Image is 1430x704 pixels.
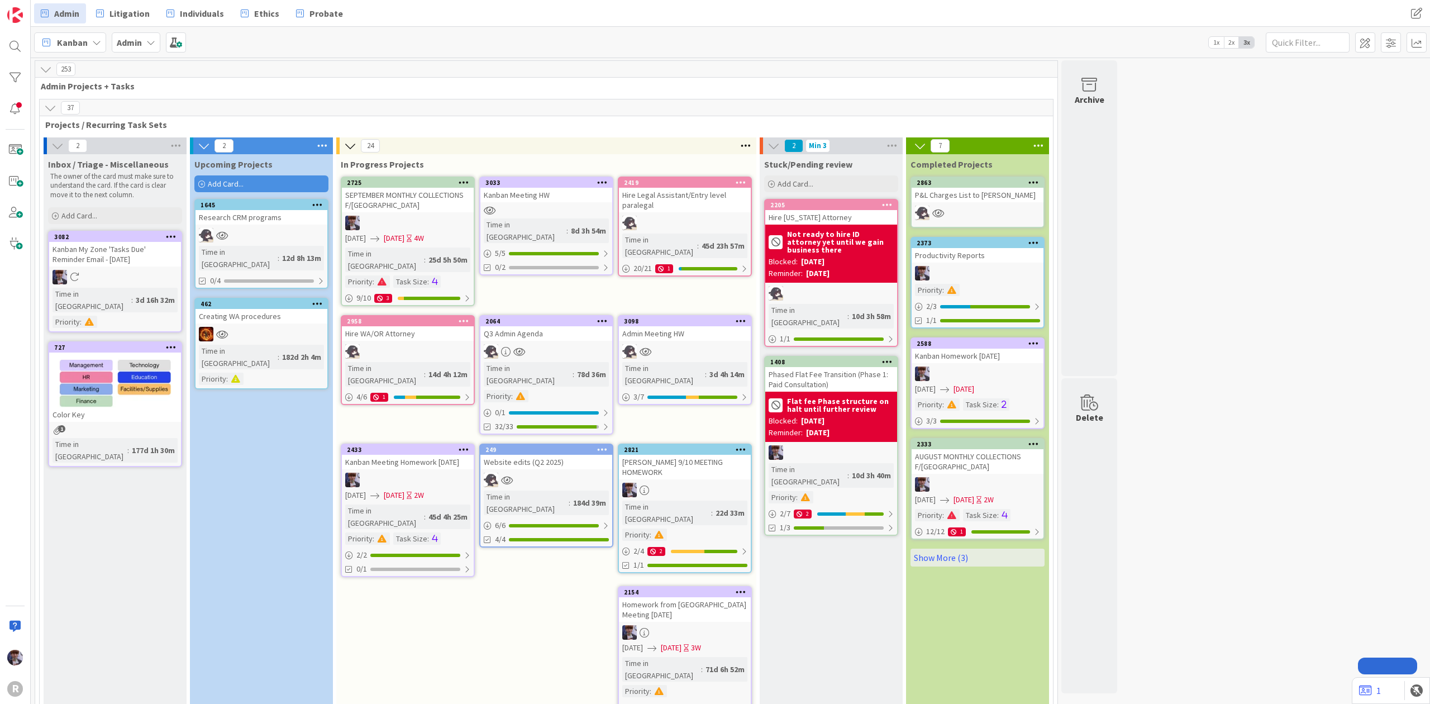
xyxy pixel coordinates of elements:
[342,390,474,404] div: 4/61
[619,261,751,275] div: 20/211
[384,232,404,244] span: [DATE]
[624,588,751,596] div: 2154
[915,206,929,220] img: KN
[769,427,803,439] div: Reminder:
[769,268,803,279] div: Reminder:
[414,232,424,244] div: 4W
[926,301,937,312] span: 2 / 3
[495,520,506,531] span: 6 / 6
[915,477,929,492] img: ML
[650,529,651,541] span: :
[963,398,997,411] div: Task Size
[342,473,474,487] div: ML
[495,534,506,545] span: 4/4
[199,228,213,242] img: KN
[915,284,942,296] div: Priority
[342,178,474,188] div: 2725
[347,179,474,187] div: 2725
[53,316,80,328] div: Priority
[345,505,424,529] div: Time in [GEOGRAPHIC_DATA]
[1239,37,1254,48] span: 3x
[912,477,1043,492] div: ML
[647,547,665,556] div: 2
[954,383,974,395] span: [DATE]
[765,367,897,392] div: Phased Flat Fee Transition (Phase 1: Paid Consultation)
[624,179,751,187] div: 2419
[54,344,181,351] div: 727
[89,3,156,23] a: Litigation
[341,159,424,170] span: In Progress Projects
[345,532,373,545] div: Priority
[511,390,513,402] span: :
[622,344,637,359] img: KN
[196,299,327,324] div: 462Creating WA procedures
[196,210,327,225] div: Research CRM programs
[619,587,751,622] div: 2154Homework from [GEOGRAPHIC_DATA] Meeting [DATE]
[769,256,798,268] div: Blocked:
[769,491,796,503] div: Priority
[778,179,813,189] span: Add Card...
[254,7,279,20] span: Ethics
[655,264,673,273] div: 1
[915,266,929,280] img: ML
[485,446,612,454] div: 249
[703,663,747,676] div: 71d 6h 52m
[414,489,424,501] div: 2W
[53,438,127,463] div: Time in [GEOGRAPHIC_DATA]
[345,248,424,272] div: Time in [GEOGRAPHIC_DATA]
[480,519,612,532] div: 6/6
[495,421,513,432] span: 32/33
[765,507,897,521] div: 2/72
[796,491,798,503] span: :
[196,200,327,210] div: 1645
[633,559,644,571] span: 1/1
[426,511,470,523] div: 45d 4h 25m
[912,339,1043,349] div: 2588
[129,444,178,456] div: 177d 1h 30m
[480,188,612,202] div: Kanban Meeting HW
[619,445,751,479] div: 2821[PERSON_NAME] 9/10 MEETING HOMEWORK
[54,7,79,20] span: Admin
[619,216,751,230] div: KN
[53,270,67,284] img: ML
[622,362,705,387] div: Time in [GEOGRAPHIC_DATA]
[424,511,426,523] span: :
[624,317,751,325] div: 3098
[1359,684,1381,697] a: 1
[764,159,852,170] span: Stuck/Pending review
[942,284,944,296] span: :
[765,357,897,367] div: 1408
[705,368,707,380] span: :
[765,357,897,392] div: 1408Phased Flat Fee Transition (Phase 1: Paid Consultation)
[622,657,701,682] div: Time in [GEOGRAPHIC_DATA]
[279,351,324,363] div: 182d 2h 4m
[199,246,278,270] div: Time in [GEOGRAPHIC_DATA]
[917,179,1043,187] div: 2863
[707,368,747,380] div: 3d 4h 14m
[917,440,1043,448] div: 2333
[912,238,1043,248] div: 2373
[289,3,350,23] a: Probate
[624,446,751,454] div: 2821
[480,246,612,260] div: 5/5
[619,455,751,479] div: [PERSON_NAME] 9/10 MEETING HOMEWORK
[915,383,936,395] span: [DATE]
[480,445,612,455] div: 249
[780,508,790,520] span: 2 / 7
[622,483,637,497] img: ML
[912,439,1043,474] div: 2333AUGUST MONTHLY COLLECTIONS F/[GEOGRAPHIC_DATA]
[780,522,790,534] span: 1/3
[912,349,1043,363] div: Kanban Homework [DATE]
[50,172,180,199] p: The owner of the card must make sure to understand the card. If the card is clear move it to the ...
[849,469,894,482] div: 10d 3h 40m
[49,343,181,353] div: 727
[619,178,751,212] div: 2419Hire Legal Assistant/Entry level paralegal
[196,228,327,242] div: KN
[345,473,360,487] img: ML
[942,509,944,521] span: :
[117,37,142,48] b: Admin
[345,216,360,230] img: ML
[361,139,380,153] span: 24
[68,139,87,153] span: 2
[480,178,612,202] div: 3033Kanban Meeting HW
